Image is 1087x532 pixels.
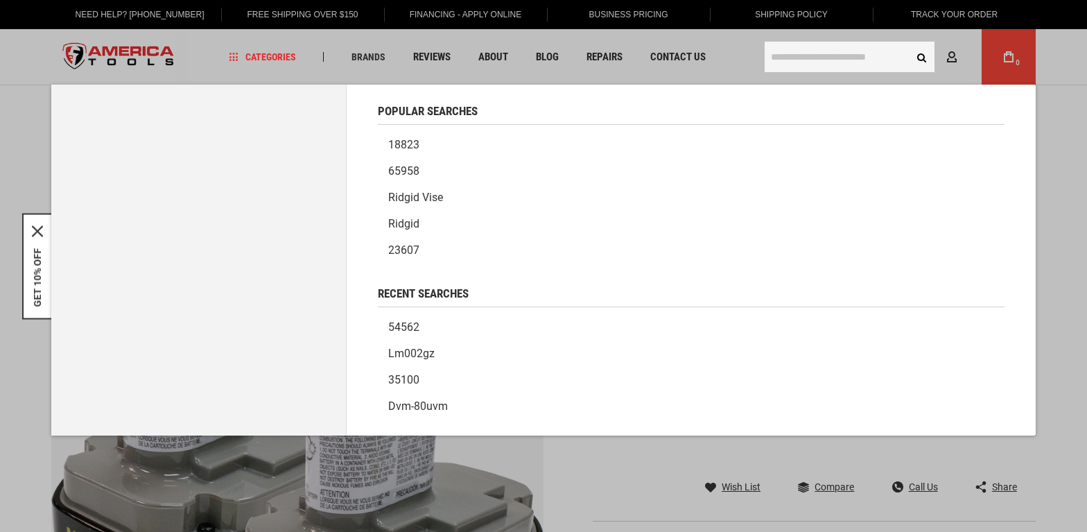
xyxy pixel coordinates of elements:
button: Close [32,225,43,237]
a: dvm-80uvm [378,393,1005,420]
a: lm002gz [378,341,1005,367]
a: 23607 [378,237,1005,264]
a: Ridgid [378,211,1005,237]
span: Recent Searches [378,288,469,300]
a: 18823 [378,132,1005,158]
a: Categories [223,48,302,67]
span: Categories [229,52,296,62]
a: Brands [345,48,392,67]
span: Brands [351,52,385,62]
a: 65958 [378,158,1005,185]
button: GET 10% OFF [32,248,43,307]
a: 54562 [378,314,1005,341]
svg: close icon [32,225,43,237]
iframe: LiveChat chat widget [892,488,1087,532]
a: Ridgid vise [378,185,1005,211]
span: Popular Searches [378,105,478,117]
button: Search [908,44,934,70]
a: 35100 [378,367,1005,393]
